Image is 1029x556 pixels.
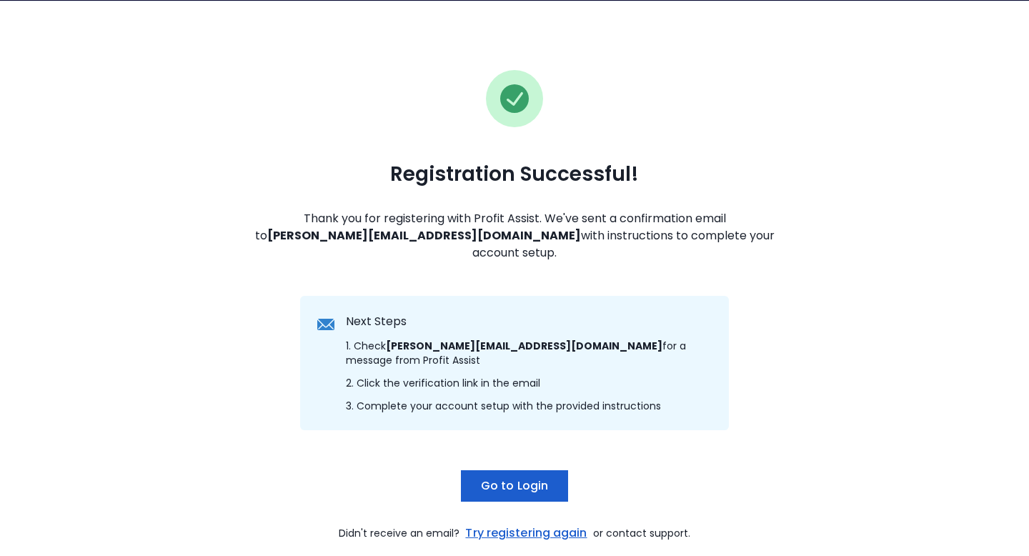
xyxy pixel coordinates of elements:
strong: [PERSON_NAME][EMAIL_ADDRESS][DOMAIN_NAME] [267,227,581,244]
span: 1. Check for a message from Profit Assist [346,339,712,367]
span: Go to Login [481,477,548,495]
span: Thank you for registering with Profit Assist. We've sent a confirmation email to with instruction... [252,210,777,262]
button: Go to Login [461,470,568,502]
span: 3. Complete your account setup with the provided instructions [346,399,661,413]
span: 2. Click the verification link in the email [346,376,540,390]
a: Try registering again [462,525,590,542]
span: Didn't receive an email? or contact support. [339,525,690,542]
span: Registration Successful! [390,162,639,187]
strong: [PERSON_NAME][EMAIL_ADDRESS][DOMAIN_NAME] [386,339,662,353]
span: Next Steps [346,313,407,330]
